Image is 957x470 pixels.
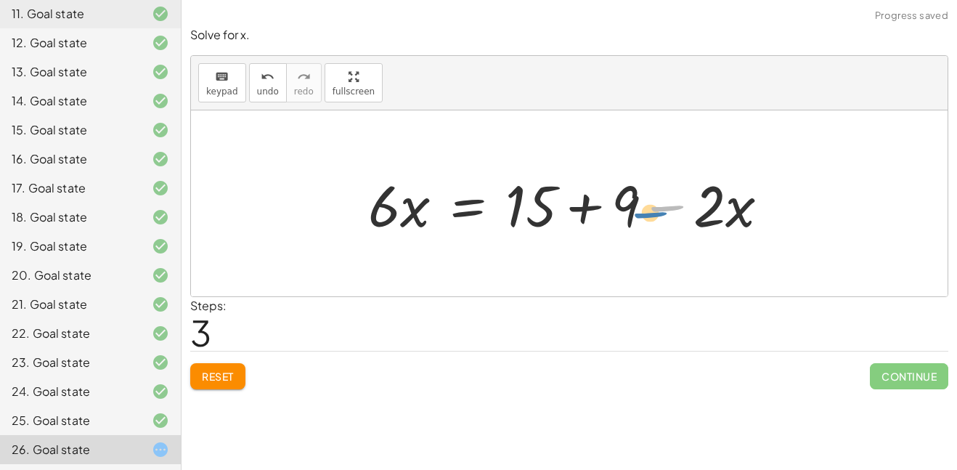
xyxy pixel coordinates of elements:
div: 25. Goal state [12,412,129,429]
div: 12. Goal state [12,34,129,52]
i: Task finished and correct. [152,383,169,400]
label: Steps: [190,298,227,313]
i: Task finished and correct. [152,412,169,429]
i: Task finished and correct. [152,5,169,23]
i: redo [297,68,311,86]
i: Task finished and correct. [152,296,169,313]
i: Task finished and correct. [152,63,169,81]
button: redoredo [286,63,322,102]
i: Task finished and correct. [152,267,169,284]
span: 3 [190,310,211,354]
span: Progress saved [875,9,948,23]
i: Task started. [152,441,169,458]
div: 19. Goal state [12,238,129,255]
span: keypad [206,86,238,97]
span: redo [294,86,314,97]
span: fullscreen [333,86,375,97]
i: Task finished and correct. [152,208,169,226]
div: 14. Goal state [12,92,129,110]
i: keyboard [215,68,229,86]
i: Task finished and correct. [152,34,169,52]
button: keyboardkeypad [198,63,246,102]
div: 15. Goal state [12,121,129,139]
div: 13. Goal state [12,63,129,81]
i: Task finished and correct. [152,325,169,342]
i: Task finished and correct. [152,121,169,139]
button: undoundo [249,63,287,102]
i: Task finished and correct. [152,354,169,371]
div: 16. Goal state [12,150,129,168]
span: undo [257,86,279,97]
p: Solve for x. [190,27,948,44]
div: 20. Goal state [12,267,129,284]
div: 22. Goal state [12,325,129,342]
i: Task finished and correct. [152,179,169,197]
i: Task finished and correct. [152,92,169,110]
span: Reset [202,370,234,383]
div: 24. Goal state [12,383,129,400]
div: 26. Goal state [12,441,129,458]
div: 18. Goal state [12,208,129,226]
button: fullscreen [325,63,383,102]
button: Reset [190,363,245,389]
i: undo [261,68,274,86]
div: 21. Goal state [12,296,129,313]
i: Task finished and correct. [152,238,169,255]
i: Task finished and correct. [152,150,169,168]
div: 23. Goal state [12,354,129,371]
div: 11. Goal state [12,5,129,23]
div: 17. Goal state [12,179,129,197]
